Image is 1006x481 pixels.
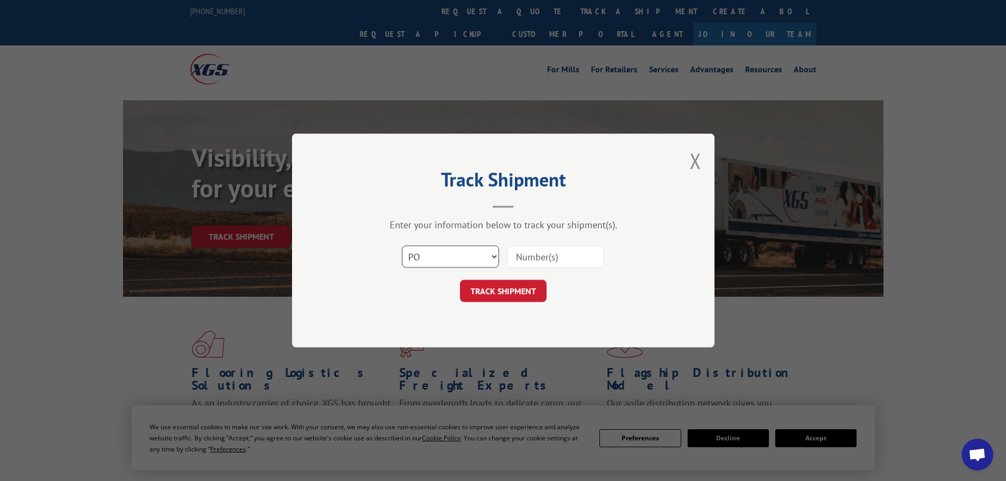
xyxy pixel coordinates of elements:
input: Number(s) [507,246,604,268]
button: TRACK SHIPMENT [460,280,547,302]
div: Open chat [962,439,993,470]
button: Close modal [690,147,701,175]
h2: Track Shipment [345,172,662,192]
div: Enter your information below to track your shipment(s). [345,219,662,231]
